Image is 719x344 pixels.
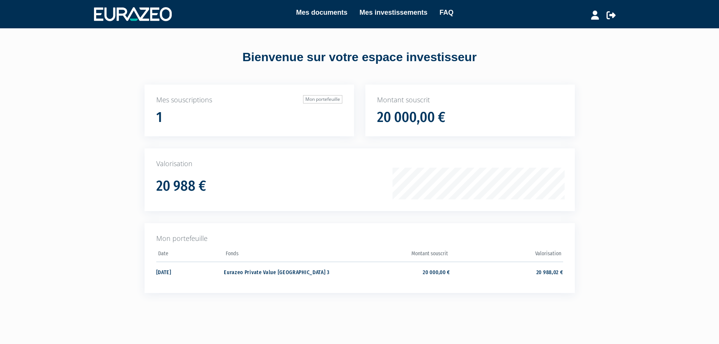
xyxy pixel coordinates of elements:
[303,95,342,103] a: Mon portefeuille
[440,7,454,18] a: FAQ
[94,7,172,21] img: 1732889491-logotype_eurazeo_blanc_rvb.png
[156,95,342,105] p: Mes souscriptions
[377,110,445,125] h1: 20 000,00 €
[224,248,337,262] th: Fonds
[296,7,347,18] a: Mes documents
[156,159,563,169] p: Valorisation
[224,262,337,282] td: Eurazeo Private Value [GEOGRAPHIC_DATA] 3
[377,95,563,105] p: Montant souscrit
[359,7,427,18] a: Mes investissements
[450,262,563,282] td: 20 988,02 €
[337,262,450,282] td: 20 000,00 €
[156,248,224,262] th: Date
[156,178,206,194] h1: 20 988 €
[156,262,224,282] td: [DATE]
[128,49,592,66] div: Bienvenue sur votre espace investisseur
[450,248,563,262] th: Valorisation
[337,248,450,262] th: Montant souscrit
[156,234,563,244] p: Mon portefeuille
[156,110,162,125] h1: 1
